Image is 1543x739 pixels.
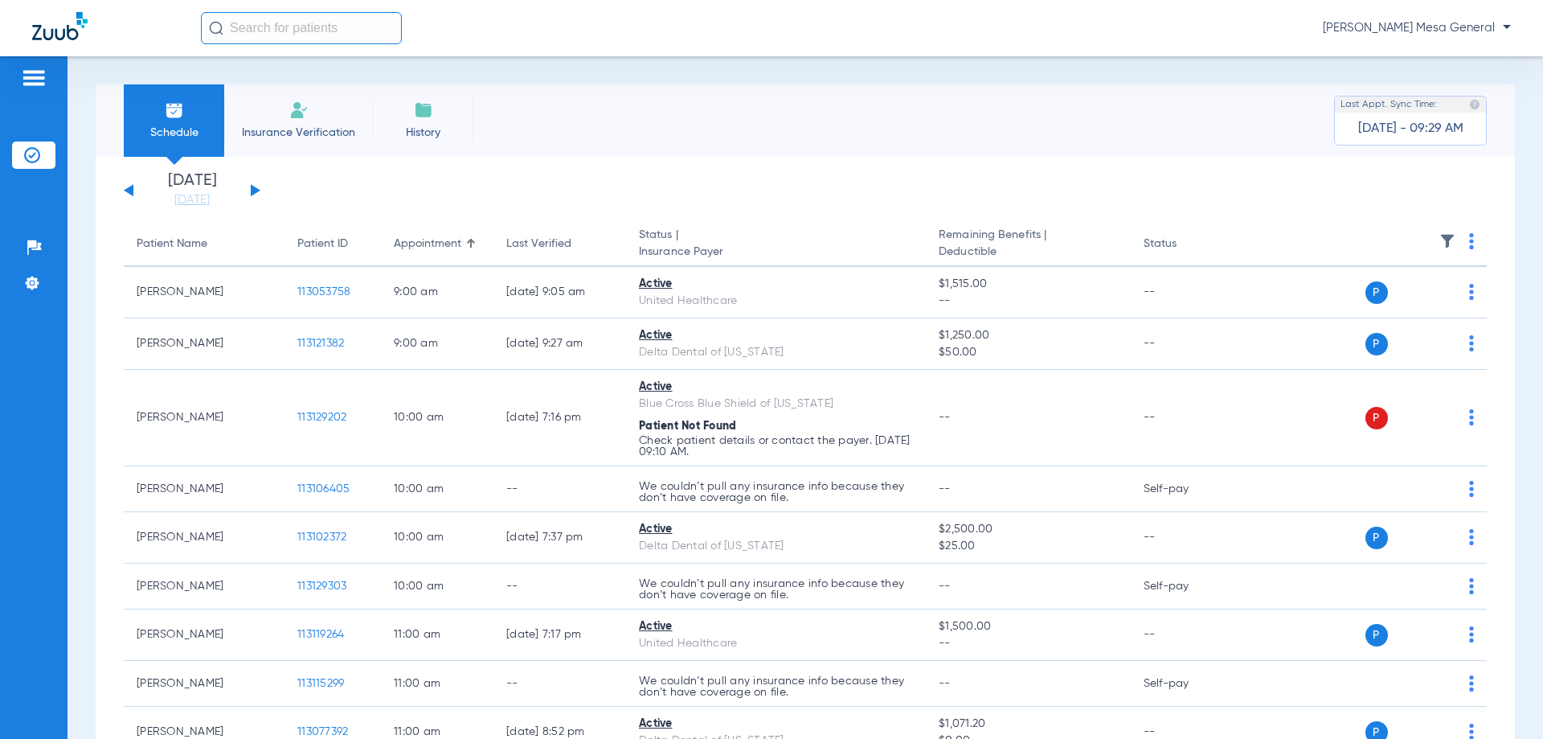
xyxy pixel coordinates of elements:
td: 11:00 AM [381,610,493,661]
span: 113121382 [297,338,344,349]
span: -- [939,678,951,689]
span: 113129202 [297,412,346,423]
td: [PERSON_NAME] [124,466,284,512]
span: Last Appt. Sync Time: [1340,96,1437,113]
img: History [414,101,433,120]
div: United Healthcare [639,293,913,310]
span: $1,500.00 [939,618,1117,635]
span: -- [939,483,951,495]
td: 11:00 AM [381,661,493,707]
span: [PERSON_NAME] Mesa General [1323,20,1511,36]
th: Remaining Benefits | [926,222,1130,267]
span: $25.00 [939,538,1117,555]
img: Search Icon [209,21,223,35]
td: -- [493,661,626,707]
img: filter.svg [1439,233,1455,249]
span: -- [939,293,1117,310]
span: 113129303 [297,581,346,592]
span: 113106405 [297,483,350,495]
span: 113102372 [297,532,346,543]
span: $2,500.00 [939,521,1117,538]
img: hamburger-icon [21,68,47,88]
td: -- [493,564,626,610]
td: [DATE] 7:37 PM [493,512,626,564]
img: Manual Insurance Verification [289,101,309,120]
p: We couldn’t pull any insurance info because they don’t have coverage on file. [639,578,913,601]
span: P [1365,624,1388,647]
img: group-dot-blue.svg [1469,626,1474,643]
span: P [1365,527,1388,549]
img: group-dot-blue.svg [1469,409,1474,425]
th: Status [1131,222,1239,267]
div: Delta Dental of [US_STATE] [639,344,913,361]
td: [DATE] 9:27 AM [493,318,626,370]
span: $1,250.00 [939,327,1117,344]
div: Blue Cross Blue Shield of [US_STATE] [639,396,913,413]
td: [PERSON_NAME] [124,564,284,610]
span: Insurance Payer [639,244,913,261]
td: [PERSON_NAME] [124,610,284,661]
img: group-dot-blue.svg [1469,335,1474,351]
span: P [1365,407,1388,429]
span: P [1365,281,1388,304]
td: [PERSON_NAME] [124,370,284,466]
p: We couldn’t pull any insurance info because they don’t have coverage on file. [639,481,913,503]
td: Self-pay [1131,661,1239,707]
img: Zuub Logo [32,12,88,40]
div: Last Verified [506,236,613,252]
td: 9:00 AM [381,318,493,370]
span: 113053758 [297,286,350,298]
td: 10:00 AM [381,564,493,610]
td: 9:00 AM [381,267,493,318]
div: United Healthcare [639,635,913,652]
img: group-dot-blue.svg [1469,233,1474,249]
td: -- [1131,512,1239,564]
td: [DATE] 7:17 PM [493,610,626,661]
img: group-dot-blue.svg [1469,675,1474,692]
div: Active [639,716,913,733]
td: [PERSON_NAME] [124,661,284,707]
div: Active [639,379,913,396]
div: Active [639,276,913,293]
span: Schedule [136,125,212,141]
span: 113119264 [297,629,344,640]
span: -- [939,581,951,592]
img: Schedule [165,101,184,120]
div: Active [639,521,913,538]
td: -- [493,466,626,512]
td: [PERSON_NAME] [124,267,284,318]
span: History [385,125,461,141]
td: 10:00 AM [381,370,493,466]
td: -- [1131,318,1239,370]
td: [PERSON_NAME] [124,318,284,370]
th: Status | [626,222,926,267]
td: -- [1131,267,1239,318]
div: Active [639,618,913,635]
td: -- [1131,610,1239,661]
span: 113115299 [297,678,344,689]
td: Self-pay [1131,466,1239,512]
span: 113077392 [297,726,348,737]
td: [PERSON_NAME] [124,512,284,564]
div: Patient ID [297,236,348,252]
div: Active [639,327,913,344]
span: $1,515.00 [939,276,1117,293]
span: Deductible [939,244,1117,261]
img: group-dot-blue.svg [1469,284,1474,300]
div: Delta Dental of [US_STATE] [639,538,913,555]
li: [DATE] [144,173,240,208]
td: 10:00 AM [381,466,493,512]
div: Patient Name [137,236,272,252]
span: [DATE] - 09:29 AM [1358,121,1463,137]
span: P [1365,333,1388,355]
div: Last Verified [506,236,571,252]
span: $50.00 [939,344,1117,361]
img: group-dot-blue.svg [1469,481,1474,497]
img: group-dot-blue.svg [1469,578,1474,594]
input: Search for patients [201,12,402,44]
span: $1,071.20 [939,716,1117,733]
div: Appointment [394,236,481,252]
td: -- [1131,370,1239,466]
span: Insurance Verification [236,125,361,141]
p: We couldn’t pull any insurance info because they don’t have coverage on file. [639,675,913,698]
